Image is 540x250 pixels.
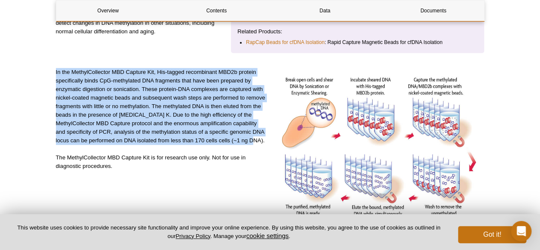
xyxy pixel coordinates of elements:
p: In the MethylCollector MBD Capture Kit, His-tagged recombinant MBD2b protein specifically binds C... [56,68,267,145]
img: MethylCollector MBD Capture Kit [273,68,485,232]
p: The MethylCollector MBD Capture Kit is for research use only. Not for use in diagnostic procedures. [56,153,267,171]
a: Overview [56,0,160,21]
a: RapCap Beads for cfDNA Isolation [246,38,324,47]
li: : Rapid Capture Magnetic Beads for cfDNA Isolation [246,38,470,47]
p: Related Products: [237,27,478,36]
button: Got it! [458,226,526,243]
p: This website uses cookies to provide necessary site functionality and improve your online experie... [14,224,444,240]
a: Data [273,0,377,21]
a: Privacy Policy [175,233,210,239]
button: cookie settings [246,232,289,239]
a: Documents [382,0,485,21]
div: Open Intercom Messenger [511,221,531,241]
a: Contents [165,0,269,21]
